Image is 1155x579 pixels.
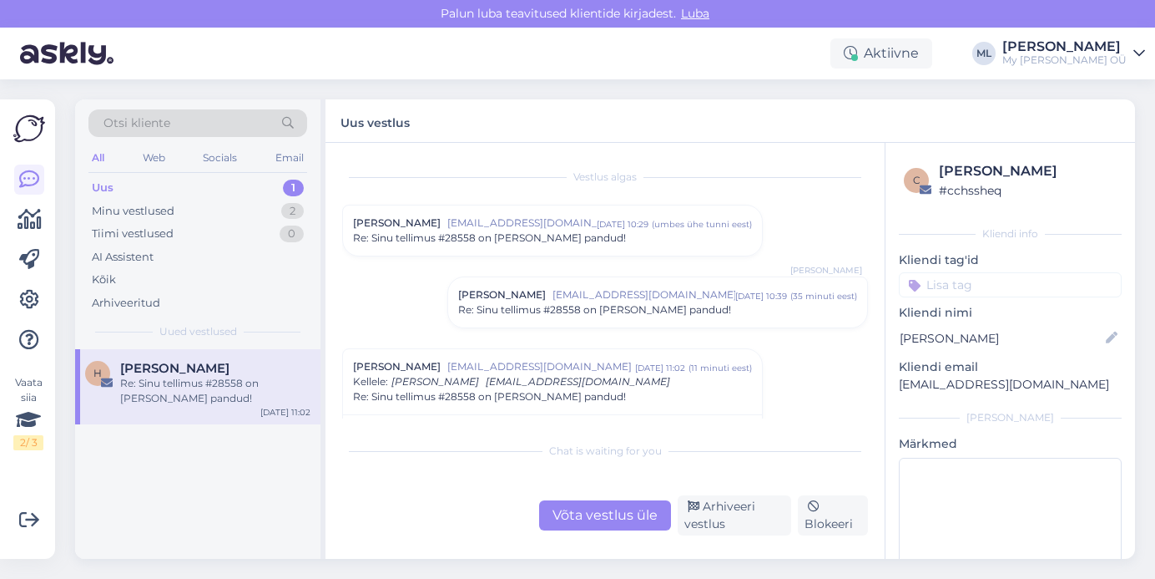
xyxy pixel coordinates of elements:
div: Chat is waiting for you [342,444,868,459]
div: My [PERSON_NAME] OÜ [1002,53,1127,67]
div: 2 / 3 [13,435,43,450]
a: [PERSON_NAME]My [PERSON_NAME] OÜ [1002,40,1145,67]
span: Re: Sinu tellimus #28558 on [PERSON_NAME] pandud! [458,302,731,317]
span: Re: Sinu tellimus #28558 on [PERSON_NAME] pandud! [353,389,626,404]
div: # cchssheq [939,181,1117,200]
span: Uued vestlused [159,324,237,339]
div: [DATE] 11:02 [260,406,310,419]
span: [EMAIL_ADDRESS][DOMAIN_NAME] [552,287,735,302]
span: [PERSON_NAME] [353,359,441,374]
p: Märkmed [899,435,1122,453]
span: Kellele : [353,375,388,388]
input: Lisa tag [899,272,1122,297]
img: Askly Logo [13,113,45,145]
div: 2 [281,203,304,220]
div: Vaata siia [13,375,43,450]
input: Lisa nimi [900,329,1102,348]
div: Tiimi vestlused [92,226,174,242]
span: Heili Rosin [120,361,229,376]
div: Minu vestlused [92,203,174,220]
div: ( 11 minuti eest ) [688,362,752,374]
div: Re: Sinu tellimus #28558 on [PERSON_NAME] pandud! [120,376,310,406]
div: [PERSON_NAME] [1002,40,1127,53]
div: 1 [283,180,304,196]
div: [DATE] 11:02 [635,362,685,374]
div: [DATE] 10:29 [597,218,648,231]
span: [EMAIL_ADDRESS][DOMAIN_NAME] [447,216,597,231]
span: [PERSON_NAME] [391,375,479,388]
div: Web [139,147,169,169]
span: Re: Sinu tellimus #28558 on [PERSON_NAME] pandud! [353,231,626,246]
span: [PERSON_NAME] [353,216,441,231]
p: [EMAIL_ADDRESS][DOMAIN_NAME] [899,376,1122,394]
div: 0 [280,226,304,242]
div: Vestlus algas [342,170,868,185]
p: Kliendi email [899,358,1122,376]
span: [PERSON_NAME] [790,264,862,277]
span: [PERSON_NAME] [458,287,546,302]
div: ( umbes ühe tunni eest ) [652,218,752,231]
p: Kliendi tag'id [899,251,1122,269]
div: Socials [199,147,240,169]
label: Uus vestlus [340,109,410,132]
div: Kliendi info [899,226,1122,241]
div: Arhiveeri vestlus [678,495,791,536]
div: Võta vestlus üle [539,500,671,531]
span: c [913,174,920,186]
span: Luba [676,6,714,21]
span: Otsi kliente [103,114,170,132]
div: [PERSON_NAME] [899,410,1122,425]
span: [EMAIL_ADDRESS][DOMAIN_NAME] [486,375,670,388]
span: [EMAIL_ADDRESS][DOMAIN_NAME] [447,359,635,374]
div: Blokeeri [798,495,868,536]
div: ( 35 minuti eest ) [790,290,857,302]
div: Kõik [92,272,116,288]
div: Aktiivne [830,38,932,69]
div: All [88,147,108,169]
div: AI Assistent [92,249,154,266]
div: [PERSON_NAME] [939,161,1117,181]
span: H [93,367,102,379]
div: ML [972,42,996,65]
div: [DATE] 10:39 [735,290,787,302]
div: Uus [92,180,113,196]
p: Kliendi nimi [899,304,1122,322]
div: Email [272,147,307,169]
div: Arhiveeritud [92,295,160,312]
